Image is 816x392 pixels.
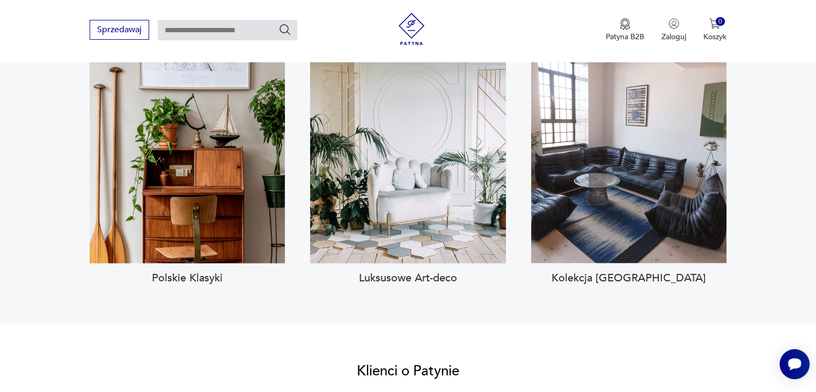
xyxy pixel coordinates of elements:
[780,349,810,379] iframe: Smartsupp widget button
[606,18,644,42] button: Patyna B2B
[395,13,428,45] img: Patyna - sklep z meblami i dekoracjami vintage
[709,18,720,29] img: Ikona koszyka
[668,18,679,29] img: Ikonka użytkownika
[703,32,726,42] p: Koszyk
[606,32,644,42] p: Patyna B2B
[620,18,630,30] img: Ikona medalu
[716,17,725,26] div: 0
[355,144,461,172] button: Zobacz kolekcję
[90,27,149,34] a: Sprzedawaj
[661,32,686,42] p: Zaloguj
[278,23,291,36] button: Szukaj
[310,272,505,285] h3: Luksusowe Art-deco
[661,18,686,42] button: Zaloguj
[531,272,726,285] h3: Kolekcja [GEOGRAPHIC_DATA]
[703,18,726,42] button: 0Koszyk
[357,362,459,380] h2: Klienci o Patynie
[606,18,644,42] a: Ikona medaluPatyna B2B
[134,144,240,172] button: Zobacz kolekcję
[90,272,285,285] h3: Polskie Klasyki
[90,20,149,40] button: Sprzedawaj
[576,144,682,172] button: Zobacz kolekcję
